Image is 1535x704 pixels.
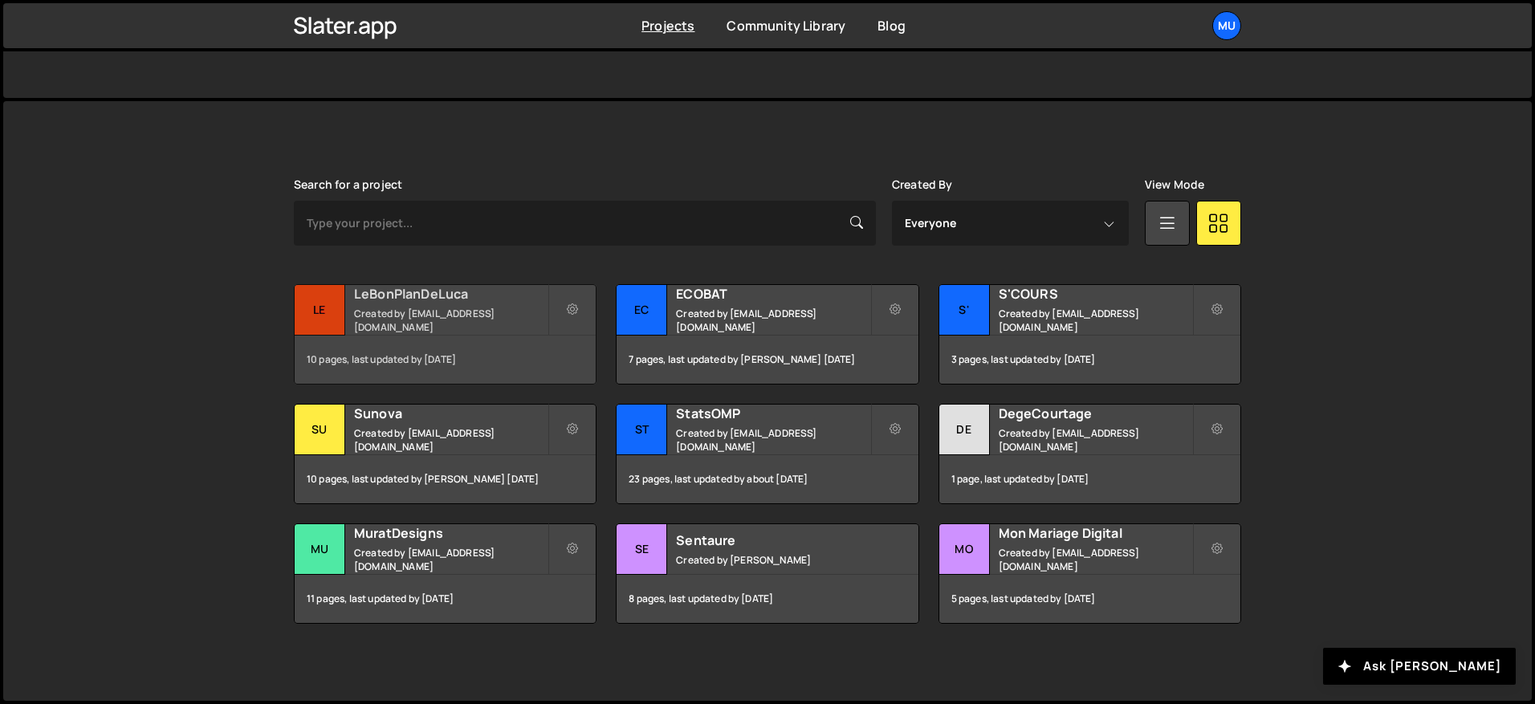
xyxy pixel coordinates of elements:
[354,524,548,542] h2: MuratDesigns
[294,284,596,385] a: Le LeBonPlanDeLuca Created by [EMAIL_ADDRESS][DOMAIN_NAME] 10 pages, last updated by [DATE]
[295,336,596,384] div: 10 pages, last updated by [DATE]
[676,426,869,454] small: Created by [EMAIL_ADDRESS][DOMAIN_NAME]
[939,284,1241,385] a: S' S'COURS Created by [EMAIL_ADDRESS][DOMAIN_NAME] 3 pages, last updated by [DATE]
[939,404,1241,504] a: De DegeCourtage Created by [EMAIL_ADDRESS][DOMAIN_NAME] 1 page, last updated by [DATE]
[676,531,869,549] h2: Sentaure
[1212,11,1241,40] a: Mu
[999,426,1192,454] small: Created by [EMAIL_ADDRESS][DOMAIN_NAME]
[354,285,548,303] h2: LeBonPlanDeLuca
[617,336,918,384] div: 7 pages, last updated by [PERSON_NAME] [DATE]
[294,523,596,624] a: Mu MuratDesigns Created by [EMAIL_ADDRESS][DOMAIN_NAME] 11 pages, last updated by [DATE]
[354,426,548,454] small: Created by [EMAIL_ADDRESS][DOMAIN_NAME]
[294,201,876,246] input: Type your project...
[999,524,1192,542] h2: Mon Mariage Digital
[295,285,345,336] div: Le
[939,336,1240,384] div: 3 pages, last updated by [DATE]
[877,17,906,35] a: Blog
[294,178,402,191] label: Search for a project
[617,285,667,336] div: EC
[727,17,845,35] a: Community Library
[892,178,953,191] label: Created By
[939,455,1240,503] div: 1 page, last updated by [DATE]
[616,284,918,385] a: EC ECOBAT Created by [EMAIL_ADDRESS][DOMAIN_NAME] 7 pages, last updated by [PERSON_NAME] [DATE]
[1323,648,1516,685] button: Ask [PERSON_NAME]
[295,455,596,503] div: 10 pages, last updated by [PERSON_NAME] [DATE]
[939,285,990,336] div: S'
[676,405,869,422] h2: StatsOMP
[616,404,918,504] a: St StatsOMP Created by [EMAIL_ADDRESS][DOMAIN_NAME] 23 pages, last updated by about [DATE]
[676,285,869,303] h2: ECOBAT
[939,405,990,455] div: De
[617,524,667,575] div: Se
[939,523,1241,624] a: Mo Mon Mariage Digital Created by [EMAIL_ADDRESS][DOMAIN_NAME] 5 pages, last updated by [DATE]
[676,307,869,334] small: Created by [EMAIL_ADDRESS][DOMAIN_NAME]
[939,524,990,575] div: Mo
[295,575,596,623] div: 11 pages, last updated by [DATE]
[617,575,918,623] div: 8 pages, last updated by [DATE]
[294,404,596,504] a: Su Sunova Created by [EMAIL_ADDRESS][DOMAIN_NAME] 10 pages, last updated by [PERSON_NAME] [DATE]
[617,455,918,503] div: 23 pages, last updated by about [DATE]
[641,17,694,35] a: Projects
[999,405,1192,422] h2: DegeCourtage
[295,524,345,575] div: Mu
[295,405,345,455] div: Su
[616,523,918,624] a: Se Sentaure Created by [PERSON_NAME] 8 pages, last updated by [DATE]
[354,405,548,422] h2: Sunova
[999,285,1192,303] h2: S'COURS
[617,405,667,455] div: St
[939,575,1240,623] div: 5 pages, last updated by [DATE]
[354,546,548,573] small: Created by [EMAIL_ADDRESS][DOMAIN_NAME]
[1145,178,1204,191] label: View Mode
[676,553,869,567] small: Created by [PERSON_NAME]
[999,307,1192,334] small: Created by [EMAIL_ADDRESS][DOMAIN_NAME]
[999,546,1192,573] small: Created by [EMAIL_ADDRESS][DOMAIN_NAME]
[354,307,548,334] small: Created by [EMAIL_ADDRESS][DOMAIN_NAME]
